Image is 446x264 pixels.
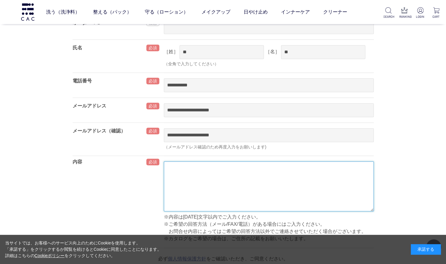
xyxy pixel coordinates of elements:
[431,7,441,19] a: CART
[399,14,409,19] p: RANKING
[323,4,347,20] a: クリーナー
[46,4,80,20] a: 洗う（洗浄料）
[164,61,374,67] div: （全角で入力してください）
[20,3,35,20] img: logo
[415,14,425,19] p: LOGIN
[35,253,65,258] a: Cookieポリシー
[164,221,374,228] p: ※ご希望の回答方法（メール/FAX/電話）がある場合にはご入力ください。
[73,128,126,133] label: メールアドレス（確認）
[145,4,188,20] a: 守る（ローション）
[164,213,374,221] p: ※内容は[DATE]文字以内でご入力ください。
[164,144,374,150] div: （メールアドレス確認のため再度入力をお願いします)
[5,240,162,259] div: 当サイトでは、お客様へのサービス向上のためにCookieを使用します。 「承諾する」をクリックするか閲覧を続けるとCookieに同意したことになります。 詳細はこちらの をクリックしてください。
[164,49,178,54] label: ［姓］
[399,7,409,19] a: RANKING
[383,14,393,19] p: SEARCH
[411,244,441,255] div: 承諾する
[431,14,441,19] p: CART
[93,4,132,20] a: 整える（パック）
[201,4,230,20] a: メイクアップ
[281,4,310,20] a: インナーケア
[73,78,92,83] label: 電話番号
[415,7,425,19] a: LOGIN
[244,4,268,20] a: 日やけ止め
[265,49,279,54] label: ［名］
[383,7,393,19] a: SEARCH
[73,45,82,50] label: 氏名
[169,228,374,235] p: お問合せ内容によってはご希望の回答方法以外でご連絡させていただく場合がございます。
[73,103,106,108] label: メールアドレス
[73,159,82,164] label: 内容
